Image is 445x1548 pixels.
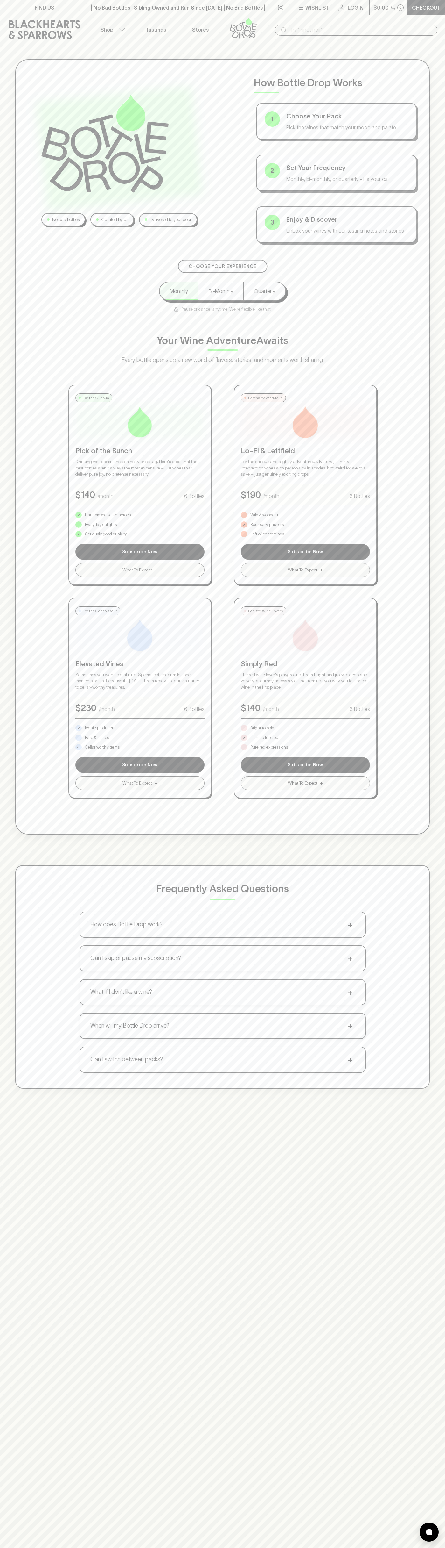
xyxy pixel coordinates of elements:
[124,619,156,651] img: Elevated Vines
[350,705,370,713] p: 6 Bottles
[85,744,120,750] p: Cellar worthy gems
[248,608,283,614] p: For Red Wine Lovers
[52,216,80,223] p: No bad bottles
[80,980,365,1005] button: What if I don't like a wine?+
[75,446,205,456] p: Pick of the Bunch
[157,333,288,348] p: Your Wine Adventure
[41,94,169,192] img: Bottle Drop
[243,282,285,300] button: Quarterly
[345,987,355,997] span: +
[241,563,370,577] button: What To Expect+
[85,531,128,537] p: Seriously good drinking
[184,492,205,500] p: 6 Bottles
[256,335,288,346] span: Awaits
[263,705,279,713] p: /month
[174,306,272,312] p: Pause or cancel anytime. We're flexible like that.
[85,725,115,731] p: Iconic producers
[265,215,280,230] div: 3
[345,1055,355,1064] span: +
[250,744,288,750] p: Pure red expressions
[286,163,408,173] p: Set Your Frequency
[75,544,205,560] button: Subscribe Now
[178,15,223,44] a: Stores
[83,395,109,401] p: For the Curious
[75,488,95,501] p: $ 140
[198,282,243,300] button: Bi-Monthly
[241,757,370,773] button: Subscribe Now
[85,521,117,528] p: Everyday delights
[290,25,432,35] input: Try "Pinot noir"
[250,725,274,731] p: Bright to bold
[192,26,209,33] p: Stores
[90,920,163,929] p: How does Bottle Drop work?
[373,4,389,11] p: $0.00
[75,776,205,790] button: What To Expect+
[90,954,181,963] p: Can I skip or pause my subscription?
[305,4,330,11] p: Wishlist
[90,988,152,996] p: What if I don't like a wine?
[80,1014,365,1038] button: When will my Bottle Drop arrive?+
[99,705,115,713] p: /month
[75,701,96,714] p: $ 230
[124,406,156,438] img: Pick of the Bunch
[35,4,54,11] p: FIND US
[426,1529,432,1535] img: bubble-icon
[80,912,365,937] button: How does Bottle Drop work?+
[156,881,289,896] p: Frequently Asked Questions
[89,15,134,44] button: Shop
[345,920,355,929] span: +
[350,492,370,500] p: 6 Bottles
[399,6,402,9] p: 0
[80,946,365,971] button: Can I skip or pause my subscription?+
[75,757,205,773] button: Subscribe Now
[265,163,280,178] div: 2
[241,776,370,790] button: What To Expect+
[150,216,191,223] p: Delivered to your door
[95,356,350,364] p: Every bottle opens up a new world of flavors, stories, and moments worth sharing.
[241,659,370,669] p: Simply Red
[286,175,408,183] p: Monthly, bi-monthly, or quarterly - it's your call
[412,4,441,11] p: Checkout
[155,780,157,786] span: +
[146,26,166,33] p: Tastings
[241,488,261,501] p: $ 190
[250,531,284,537] p: Left of center finds
[83,608,117,614] p: For the Connoisseur
[288,780,317,786] span: What To Expect
[75,659,205,669] p: Elevated Vines
[241,459,370,477] p: For the curious and slightly adventurous. Natural, minimal intervention wines with personality in...
[241,544,370,560] button: Subscribe Now
[265,111,280,127] div: 1
[241,672,370,691] p: The red wine lover's playground. From bright and juicy to deep and velvety, a journey across styl...
[75,459,205,477] p: Drinking well doesn't need a hefty price tag. Here's proof that the best bottles aren't always th...
[85,735,109,741] p: Rare & limited
[320,567,323,573] span: +
[348,4,364,11] p: Login
[241,701,261,714] p: $ 140
[289,619,321,651] img: Simply Red
[189,263,256,270] p: Choose Your Experience
[320,780,323,786] span: +
[254,75,419,90] p: How Bottle Drop Works
[286,227,408,234] p: Unbox your wines with our tasting notes and stories
[286,215,408,224] p: Enjoy & Discover
[241,446,370,456] p: Lo-Fi & Leftfield
[160,282,198,300] button: Monthly
[345,954,355,963] span: +
[75,672,205,691] p: Sometimes you want to dial it up. Special bottles for milestone moments or just because it's [DAT...
[263,492,279,500] p: /month
[248,395,282,401] p: For the Adventurous
[134,15,178,44] a: Tastings
[289,406,321,438] img: Lo-Fi & Leftfield
[250,512,281,518] p: Wild & wonderful
[286,124,408,131] p: Pick the wines that match your mood and palate
[101,216,128,223] p: Curated by us
[122,780,152,786] span: What To Expect
[250,521,284,528] p: Boundary pushers
[90,1021,169,1030] p: When will my Bottle Drop arrive?
[85,512,131,518] p: Handpicked value heroes
[155,567,157,573] span: +
[345,1021,355,1031] span: +
[122,567,152,573] span: What To Expect
[98,492,114,500] p: /month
